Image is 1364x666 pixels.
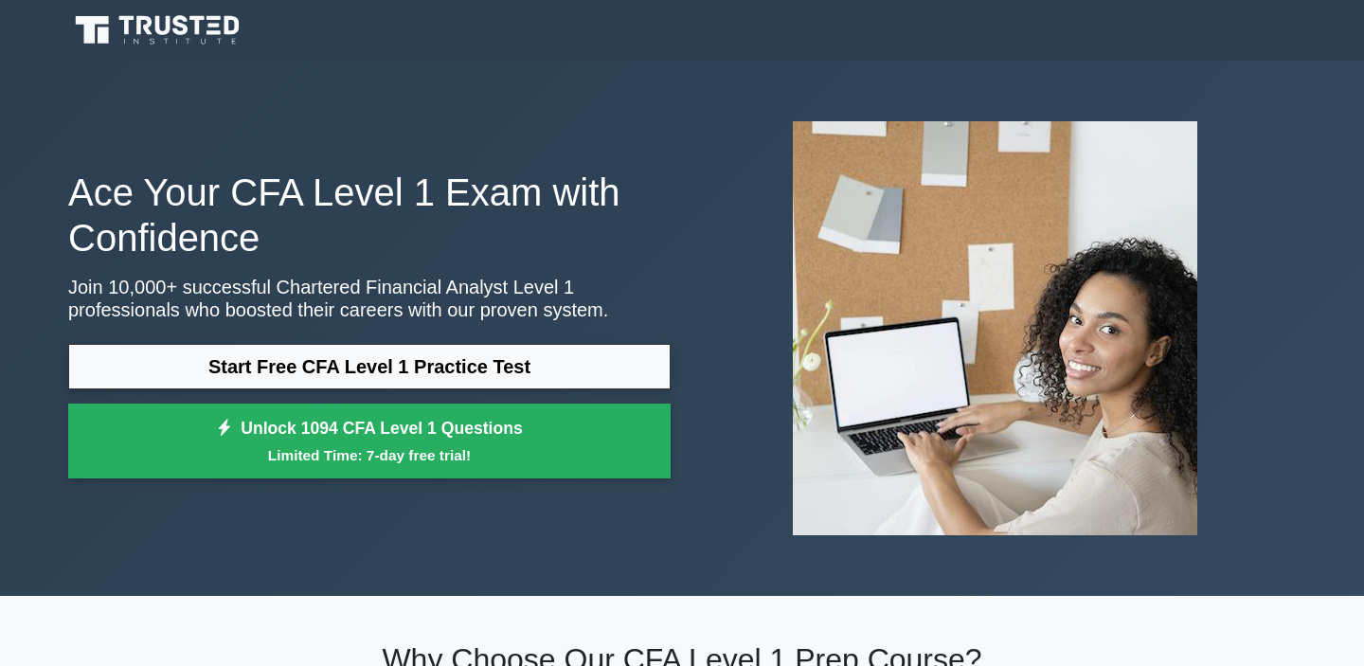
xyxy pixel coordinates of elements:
[68,276,671,321] p: Join 10,000+ successful Chartered Financial Analyst Level 1 professionals who boosted their caree...
[68,344,671,389] a: Start Free CFA Level 1 Practice Test
[68,404,671,479] a: Unlock 1094 CFA Level 1 QuestionsLimited Time: 7-day free trial!
[68,170,671,261] h1: Ace Your CFA Level 1 Exam with Confidence
[92,444,647,466] small: Limited Time: 7-day free trial!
